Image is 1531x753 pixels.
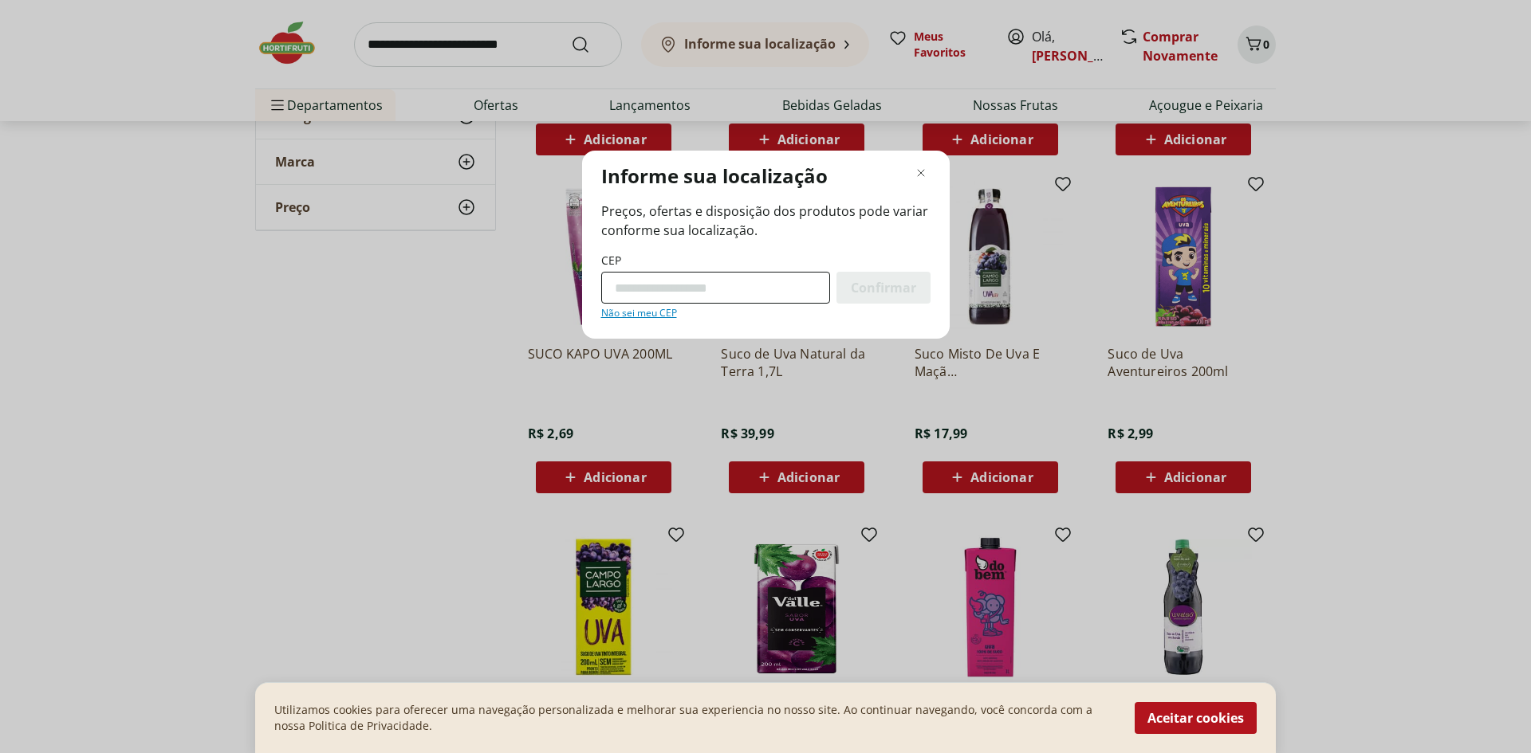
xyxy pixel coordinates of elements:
button: Fechar modal de regionalização [911,163,931,182]
span: Preços, ofertas e disposição dos produtos pode variar conforme sua localização. [601,202,931,240]
button: Confirmar [836,272,931,304]
a: Não sei meu CEP [601,307,677,320]
span: Confirmar [851,281,916,294]
p: Utilizamos cookies para oferecer uma navegação personalizada e melhorar sua experiencia no nosso ... [274,702,1116,734]
p: Informe sua localização [601,163,828,189]
button: Aceitar cookies [1135,702,1257,734]
div: Modal de regionalização [582,151,950,339]
label: CEP [601,253,621,269]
